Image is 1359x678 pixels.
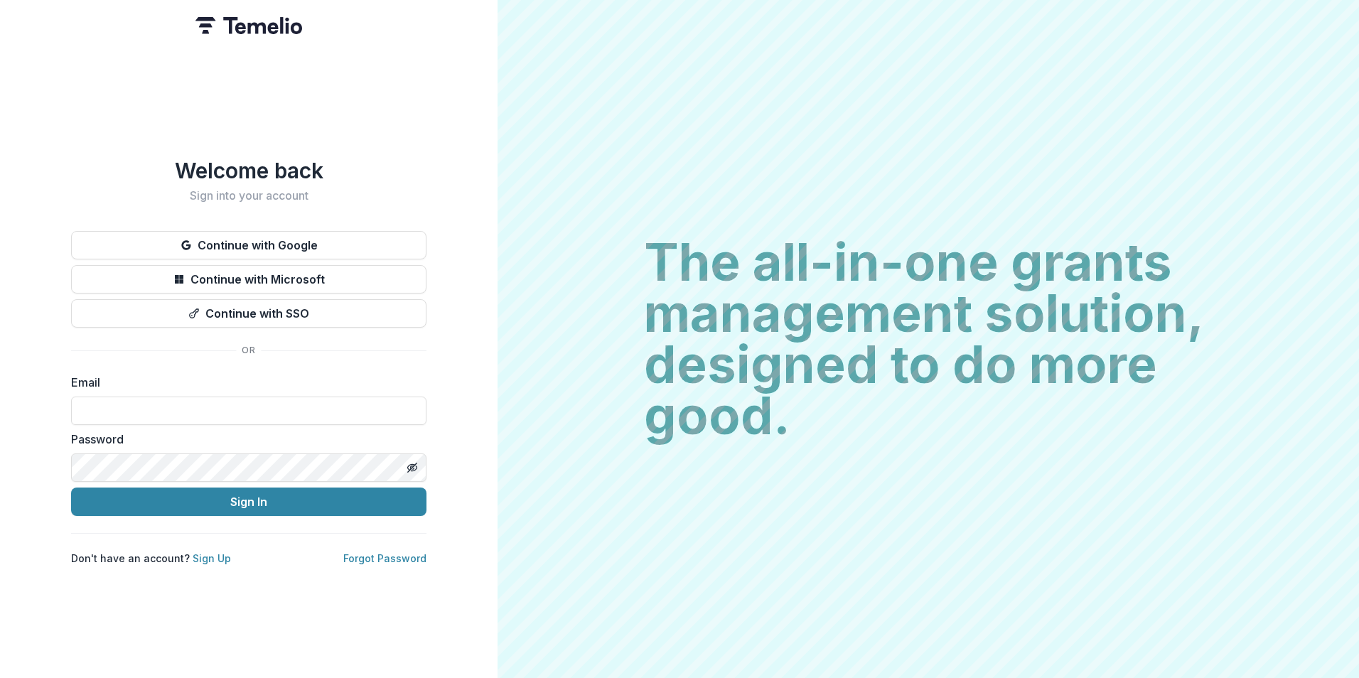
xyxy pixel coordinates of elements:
a: Sign Up [193,552,231,564]
button: Toggle password visibility [401,456,424,479]
button: Continue with Microsoft [71,265,426,294]
label: Email [71,374,418,391]
label: Password [71,431,418,448]
button: Continue with Google [71,231,426,259]
button: Continue with SSO [71,299,426,328]
h2: Sign into your account [71,189,426,203]
button: Sign In [71,488,426,516]
h1: Welcome back [71,158,426,183]
a: Forgot Password [343,552,426,564]
img: Temelio [195,17,302,34]
p: Don't have an account? [71,551,231,566]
